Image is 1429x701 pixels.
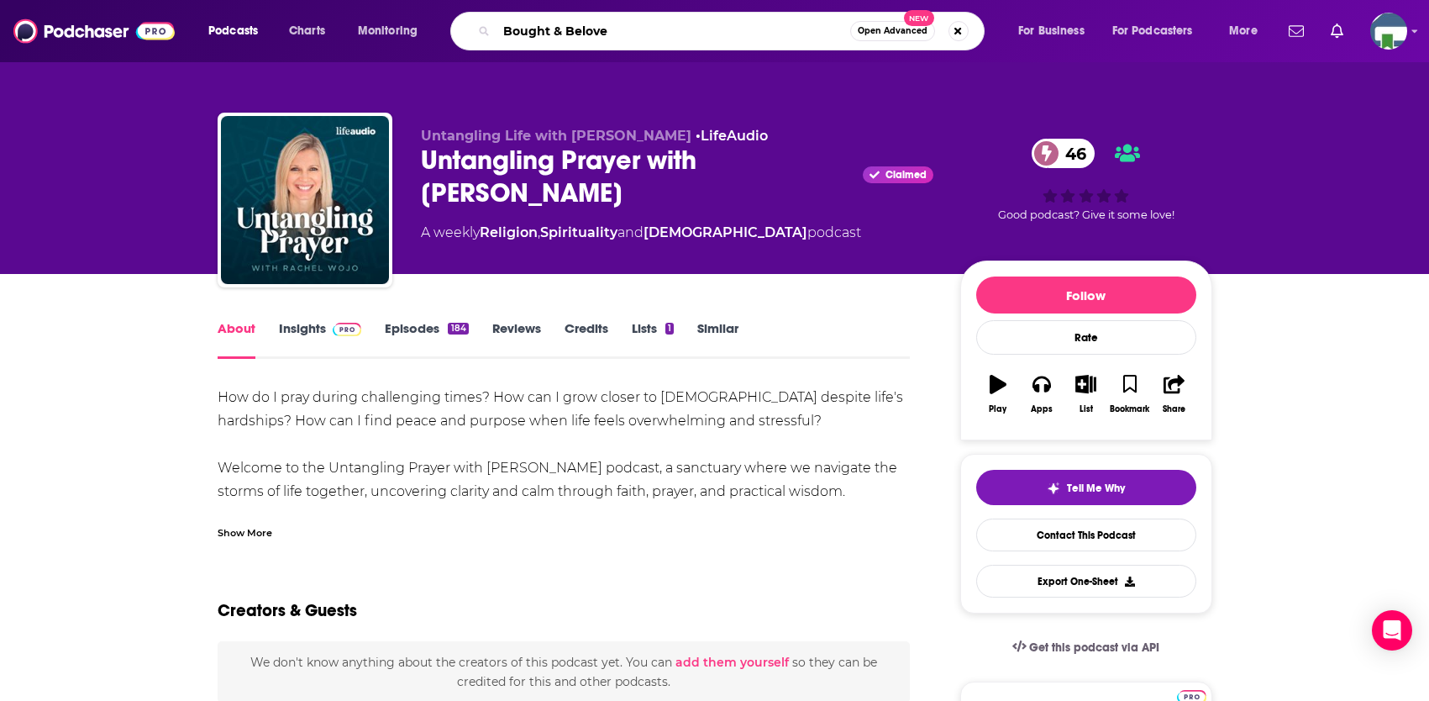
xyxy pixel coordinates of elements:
a: Lists1 [632,320,674,359]
button: Apps [1020,364,1064,424]
a: Reviews [492,320,541,359]
button: open menu [197,18,280,45]
a: InsightsPodchaser Pro [279,320,362,359]
button: Bookmark [1108,364,1152,424]
a: About [218,320,255,359]
span: • [696,128,768,144]
button: open menu [1217,18,1279,45]
a: Religion [480,224,538,240]
div: Share [1163,404,1185,414]
button: Open AdvancedNew [850,21,935,41]
button: Show profile menu [1370,13,1407,50]
span: 46 [1048,139,1095,168]
div: 184 [448,323,468,335]
span: Good podcast? Give it some love! [998,208,1174,221]
button: Play [976,364,1020,424]
a: Charts [278,18,335,45]
button: Export One-Sheet [976,565,1196,598]
img: Podchaser - Follow, Share and Rate Podcasts [13,15,175,47]
img: Podchaser Pro [333,323,362,336]
span: For Business [1018,19,1085,43]
a: Contact This Podcast [976,519,1196,551]
a: Similar [697,320,738,359]
a: [DEMOGRAPHIC_DATA] [644,224,807,240]
div: 46Good podcast? Give it some love! [960,128,1212,232]
span: Untangling Life with [PERSON_NAME] [421,128,691,144]
div: Play [989,404,1006,414]
div: Search podcasts, credits, & more... [466,12,1001,50]
span: We don't know anything about the creators of this podcast yet . You can so they can be credited f... [250,655,877,688]
button: open menu [346,18,439,45]
span: Monitoring [358,19,418,43]
div: List [1080,404,1093,414]
a: 46 [1032,139,1095,168]
a: LifeAudio [701,128,768,144]
button: Share [1152,364,1195,424]
img: User Profile [1370,13,1407,50]
button: tell me why sparkleTell Me Why [976,470,1196,505]
button: List [1064,364,1107,424]
span: New [904,10,934,26]
a: Show notifications dropdown [1324,17,1350,45]
input: Search podcasts, credits, & more... [496,18,850,45]
h2: Creators & Guests [218,600,357,621]
span: For Podcasters [1112,19,1193,43]
span: More [1229,19,1258,43]
img: tell me why sparkle [1047,482,1060,495]
a: Show notifications dropdown [1282,17,1311,45]
span: , [538,224,540,240]
span: Tell Me Why [1067,482,1125,495]
span: and [617,224,644,240]
span: Logged in as KCMedia [1370,13,1407,50]
span: Get this podcast via API [1029,640,1159,655]
div: Open Intercom Messenger [1372,610,1412,651]
div: Apps [1031,404,1053,414]
button: add them yourself [675,656,789,669]
span: Podcasts [208,19,258,43]
img: Untangling Prayer with Rachel Wojo [221,116,389,284]
button: open menu [1006,18,1106,45]
a: Spirituality [540,224,617,240]
div: Rate [976,320,1196,355]
div: 1 [665,323,674,335]
a: Credits [565,320,608,359]
span: Charts [289,19,325,43]
span: Claimed [885,171,927,179]
a: Get this podcast via API [999,627,1174,668]
div: A weekly podcast [421,223,861,243]
button: Follow [976,277,1196,314]
a: Episodes184 [385,320,468,359]
div: Bookmark [1110,404,1149,414]
span: Open Advanced [858,27,927,35]
button: open menu [1101,18,1217,45]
